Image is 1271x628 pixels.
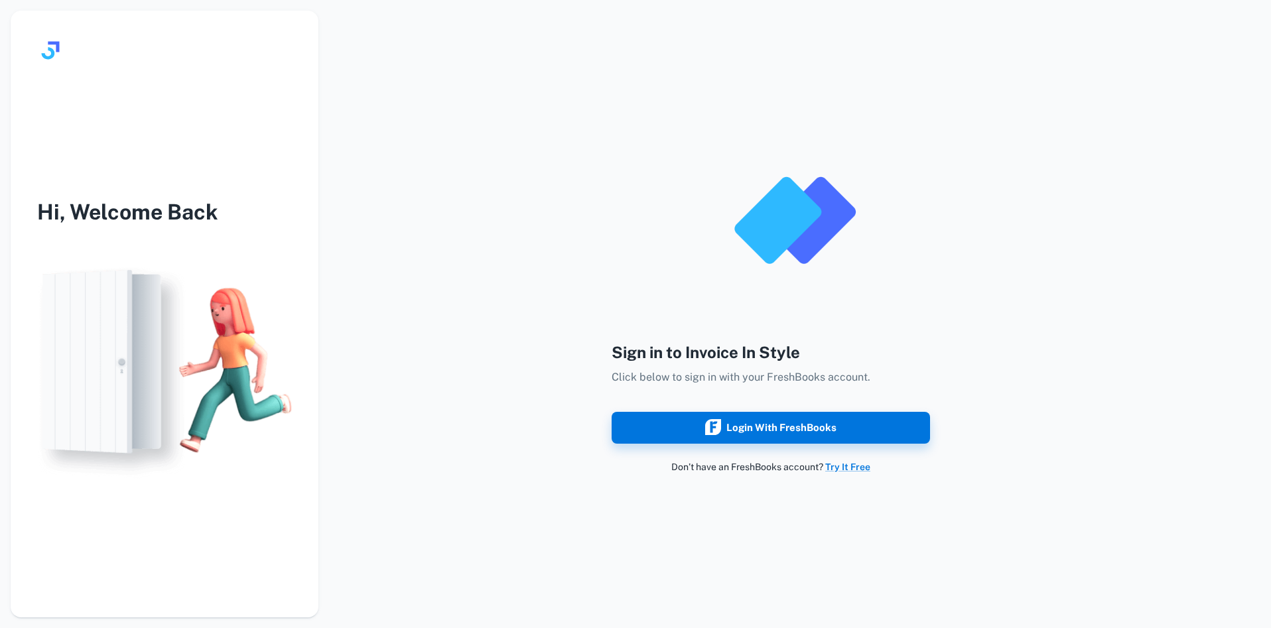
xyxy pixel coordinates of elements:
[612,412,930,444] button: Login with FreshBooks
[612,369,930,385] p: Click below to sign in with your FreshBooks account.
[11,196,318,228] h3: Hi, Welcome Back
[705,419,836,436] div: Login with FreshBooks
[612,460,930,474] p: Don’t have an FreshBooks account?
[612,340,930,364] h4: Sign in to Invoice In Style
[37,37,64,64] img: logo.svg
[728,155,861,287] img: logo_invoice_in_style_app.png
[825,462,870,472] a: Try It Free
[11,255,318,485] img: login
